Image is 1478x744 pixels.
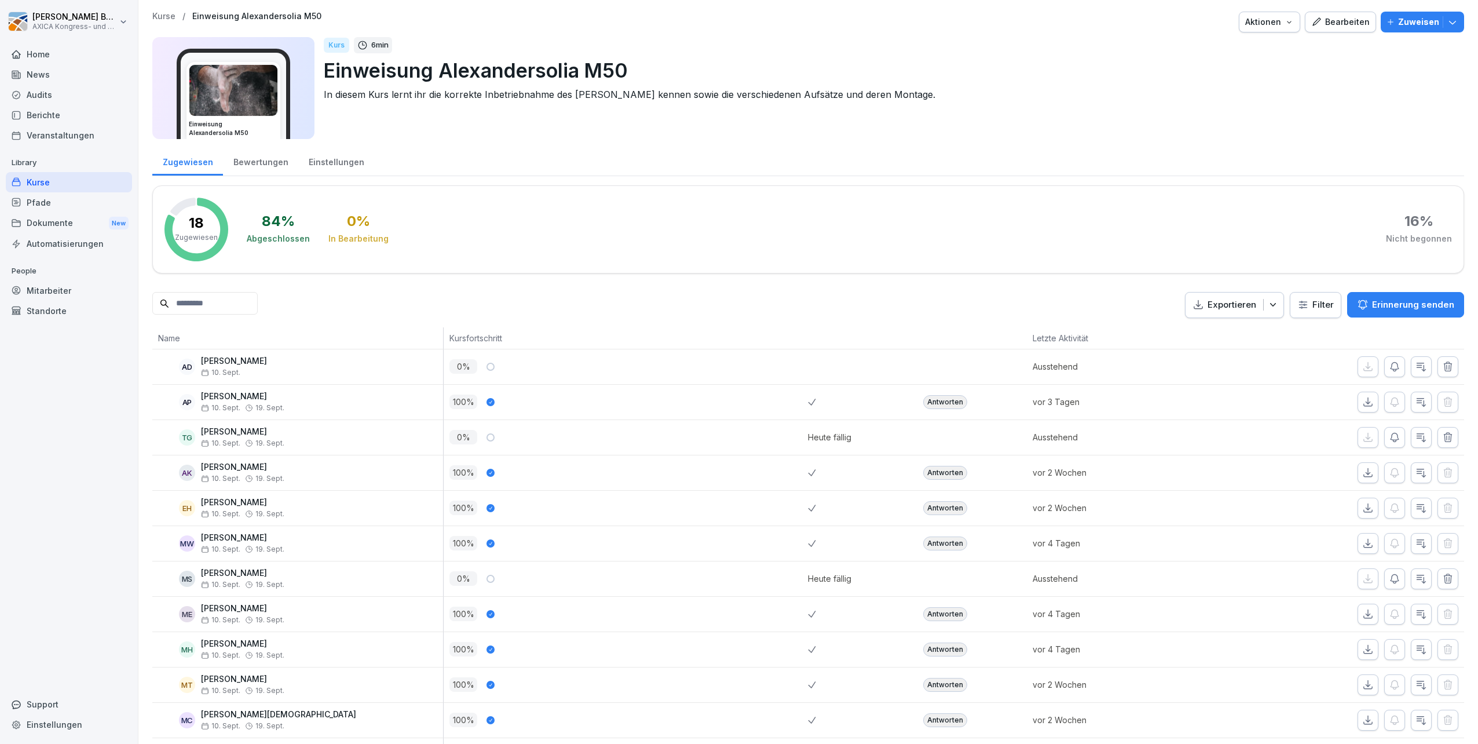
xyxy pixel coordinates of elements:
a: Kurse [6,172,132,192]
p: Ausstehend [1033,572,1209,585]
p: 100 % [449,395,477,409]
a: Pfade [6,192,132,213]
h3: Einweisung Alexandersolia M50 [189,120,278,137]
p: 100 % [449,677,477,692]
p: Library [6,154,132,172]
button: Zuweisen [1381,12,1464,32]
p: People [6,262,132,280]
div: 16 % [1404,214,1433,228]
div: 0 % [347,214,370,228]
p: vor 4 Tagen [1033,643,1209,655]
p: Kursfortschritt [449,332,802,344]
span: 10. Sept. [201,439,240,447]
div: Home [6,44,132,64]
span: 10. Sept. [201,651,240,659]
div: Support [6,694,132,714]
button: Filter [1290,293,1341,318]
p: vor 2 Wochen [1033,502,1209,514]
div: AK [179,465,195,481]
p: [PERSON_NAME] [201,639,284,649]
p: 100 % [449,607,477,621]
div: In Bearbeitung [328,233,389,245]
a: Einstellungen [298,146,374,176]
div: AP [179,394,195,410]
div: ME [179,606,195,622]
div: Nicht begonnen [1386,233,1452,245]
p: 100 % [449,642,477,657]
p: 100 % [449,501,477,515]
div: 84 % [262,214,295,228]
span: 10. Sept. [201,722,240,730]
span: 10. Sept. [201,475,240,483]
p: vor 2 Wochen [1033,466,1209,479]
div: Aktionen [1245,16,1294,28]
a: Einweisung Alexandersolia M50 [192,12,321,21]
div: MH [179,641,195,658]
div: Antworten [923,643,967,657]
span: 19. Sept. [255,545,284,553]
a: Bewertungen [223,146,298,176]
p: [PERSON_NAME] Beck [32,12,117,22]
span: 19. Sept. [255,581,284,589]
img: kr10s27pyqr9zptkmwfo66n3.png [189,65,277,116]
div: MS [179,571,195,587]
p: 6 min [371,39,389,51]
span: 19. Sept. [255,510,284,518]
p: [PERSON_NAME] [201,568,284,578]
div: MW [179,535,195,552]
a: Automatisierungen [6,234,132,254]
p: Ausstehend [1033,431,1209,443]
p: [PERSON_NAME] [201,533,284,543]
a: Mitarbeiter [6,280,132,301]
p: Einweisung Alexandersolia M50 [324,56,1455,85]
p: vor 3 Tagen [1033,396,1209,408]
p: vor 2 Wochen [1033,679,1209,691]
div: MC [179,712,195,728]
div: EH [179,500,195,516]
p: vor 2 Wochen [1033,714,1209,726]
span: 19. Sept. [255,687,284,695]
p: Name [158,332,437,344]
div: Filter [1297,299,1334,311]
button: Aktionen [1239,12,1300,32]
p: 0 % [449,430,477,444]
p: Zugewiesen [175,232,218,243]
p: 18 [189,216,204,230]
a: Kurse [152,12,175,21]
p: [PERSON_NAME] [201,392,284,402]
p: vor 4 Tagen [1033,537,1209,549]
a: Veranstaltungen [6,125,132,145]
a: Standorte [6,301,132,321]
p: [PERSON_NAME][DEMOGRAPHIC_DATA] [201,710,356,720]
p: 0 % [449,359,477,374]
p: / [182,12,185,21]
span: 10. Sept. [201,616,240,624]
span: 19. Sept. [255,439,284,447]
span: 10. Sept. [201,545,240,553]
p: Exportieren [1208,298,1256,312]
p: [PERSON_NAME] [201,498,284,508]
p: Erinnerung senden [1372,298,1454,311]
a: News [6,64,132,85]
div: Antworten [923,713,967,727]
span: 10. Sept. [201,369,240,377]
a: DokumenteNew [6,213,132,234]
p: 100 % [449,713,477,727]
a: Zugewiesen [152,146,223,176]
div: TG [179,429,195,446]
p: 100 % [449,465,477,480]
p: 100 % [449,536,477,550]
p: In diesem Kurs lernt ihr die korrekte Inbetriebnahme des [PERSON_NAME] kennen sowie die verschied... [324,87,1455,101]
div: Einstellungen [6,714,132,735]
p: [PERSON_NAME] [201,462,284,472]
a: Bearbeiten [1305,12,1376,32]
div: Dokumente [6,213,132,234]
div: Heute fällig [808,431,851,443]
